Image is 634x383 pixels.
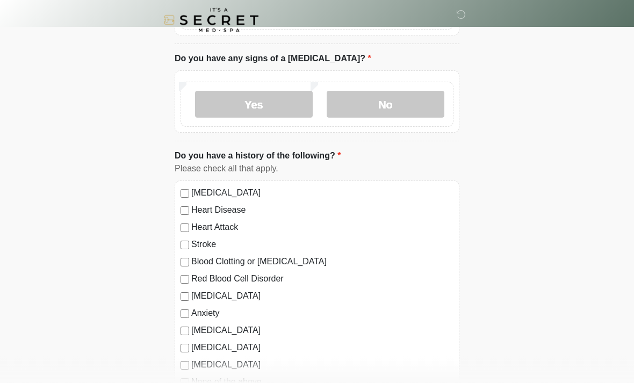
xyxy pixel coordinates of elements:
[327,91,444,118] label: No
[181,344,189,353] input: [MEDICAL_DATA]
[181,327,189,336] input: [MEDICAL_DATA]
[181,258,189,267] input: Blood Clotting or [MEDICAL_DATA]
[181,190,189,198] input: [MEDICAL_DATA]
[191,342,453,355] label: [MEDICAL_DATA]
[164,8,258,32] img: It's A Secret Med Spa Logo
[181,293,189,301] input: [MEDICAL_DATA]
[181,362,189,370] input: [MEDICAL_DATA]
[191,204,453,217] label: Heart Disease
[181,276,189,284] input: Red Blood Cell Disorder
[191,307,453,320] label: Anxiety
[175,163,459,176] div: Please check all that apply.
[191,324,453,337] label: [MEDICAL_DATA]
[175,150,341,163] label: Do you have a history of the following?
[195,91,313,118] label: Yes
[175,53,371,66] label: Do you have any signs of a [MEDICAL_DATA]?
[191,239,453,251] label: Stroke
[181,310,189,319] input: Anxiety
[191,256,453,269] label: Blood Clotting or [MEDICAL_DATA]
[191,359,453,372] label: [MEDICAL_DATA]
[181,241,189,250] input: Stroke
[181,224,189,233] input: Heart Attack
[191,221,453,234] label: Heart Attack
[191,290,453,303] label: [MEDICAL_DATA]
[191,273,453,286] label: Red Blood Cell Disorder
[191,187,453,200] label: [MEDICAL_DATA]
[181,207,189,215] input: Heart Disease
